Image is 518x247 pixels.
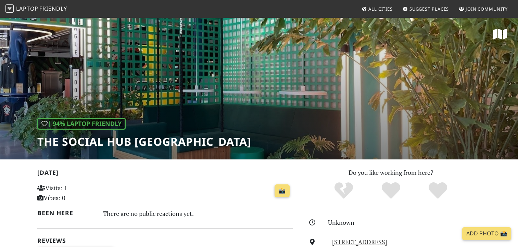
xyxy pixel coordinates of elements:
a: LaptopFriendly LaptopFriendly [5,3,67,15]
p: Do you like working from here? [301,168,481,178]
h2: Been here [37,209,95,217]
a: Join Community [456,3,510,15]
span: Friendly [39,5,67,12]
div: Definitely! [414,181,462,200]
h2: Reviews [37,237,293,244]
a: Suggest Places [400,3,452,15]
span: Join Community [466,6,508,12]
div: There are no public reactions yet. [103,208,293,219]
a: Add Photo 📸 [462,227,511,240]
span: All Cities [368,6,393,12]
span: Laptop [16,5,38,12]
a: 📸 [275,184,290,197]
div: No [320,181,367,200]
div: Yes [367,181,415,200]
img: LaptopFriendly [5,4,14,13]
span: Suggest Places [409,6,449,12]
h2: [DATE] [37,169,293,179]
h1: The Social Hub [GEOGRAPHIC_DATA] [37,135,251,148]
p: Visits: 1 Vibes: 0 [37,183,117,203]
a: All Cities [359,3,395,15]
div: | 94% Laptop Friendly [37,118,126,130]
a: [STREET_ADDRESS] [332,238,387,246]
div: Unknown [328,218,485,227]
